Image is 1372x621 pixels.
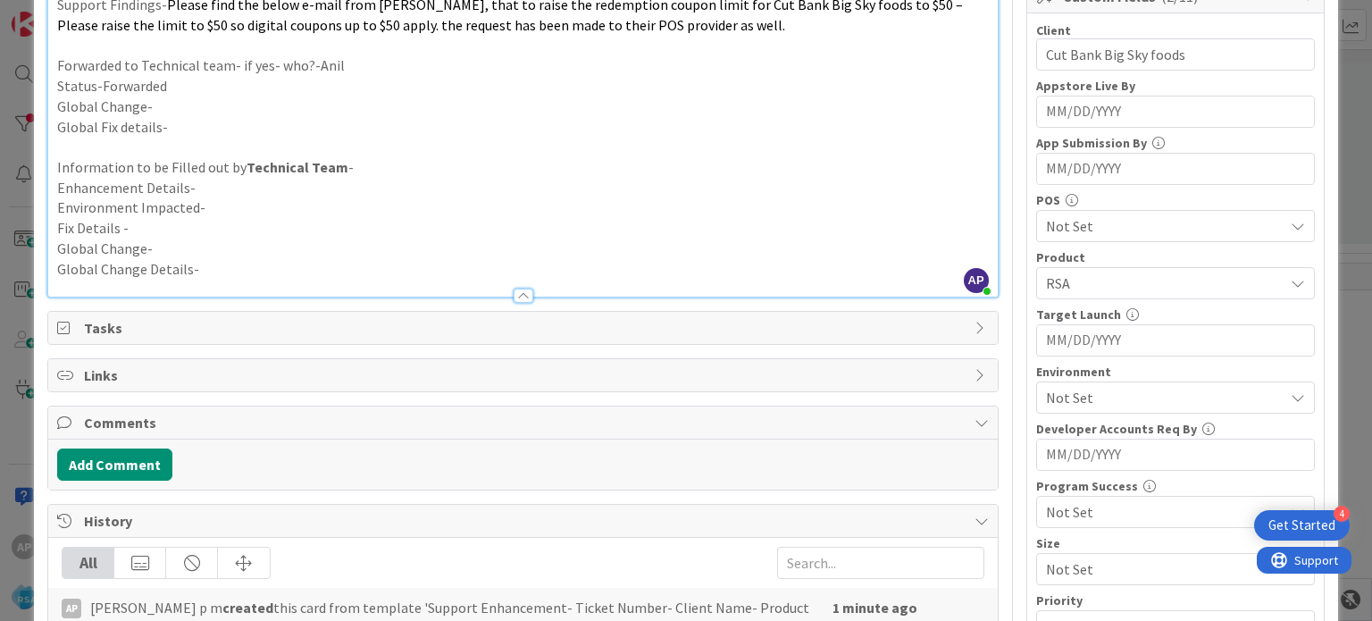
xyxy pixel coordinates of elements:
[1036,80,1315,92] div: Appstore Live By
[1046,154,1305,184] input: MM/DD/YYYY
[57,218,988,239] p: Fix Details -
[1036,194,1315,206] div: POS
[832,599,917,617] b: 1 minute ago
[964,268,989,293] span: AP
[38,3,81,24] span: Support
[57,178,988,198] p: Enhancement Details-
[57,55,988,76] p: Forwarded to Technical team- if yes- who?-Anil
[57,157,988,178] p: Information to be Filled out by -
[1036,365,1315,378] div: Environment
[1036,22,1071,38] label: Client
[1036,594,1315,607] div: Priority
[62,599,81,618] div: Ap
[1046,557,1275,582] span: Not Set
[247,158,348,176] strong: Technical Team
[1046,440,1305,470] input: MM/DD/YYYY
[57,76,988,97] p: Status-Forwarded
[1036,137,1315,149] div: App Submission By
[84,510,965,532] span: History
[84,412,965,433] span: Comments
[57,449,172,481] button: Add Comment
[777,547,984,579] input: Search...
[1268,516,1335,534] div: Get Started
[1036,308,1315,321] div: Target Launch
[1036,251,1315,264] div: Product
[1036,480,1315,492] div: Program Success
[57,97,988,117] p: Global Change-
[1046,387,1284,408] span: Not Set
[222,599,273,617] b: created
[84,365,965,386] span: Links
[1046,501,1284,523] span: Not Set
[1036,537,1315,550] div: Size
[1036,423,1315,435] div: Developer Accounts Req By
[1254,510,1350,541] div: Open Get Started checklist, remaining modules: 4
[1334,506,1350,522] div: 4
[1046,215,1284,237] span: Not Set
[57,197,988,218] p: Environment Impacted-
[57,117,988,138] p: Global Fix details-
[1046,97,1305,127] input: MM/DD/YYYY
[57,239,988,259] p: Global Change-
[84,317,965,339] span: Tasks
[1046,325,1305,356] input: MM/DD/YYYY
[63,548,114,578] div: All
[1046,273,1284,294] span: RSA
[57,259,988,280] p: Global Change Details-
